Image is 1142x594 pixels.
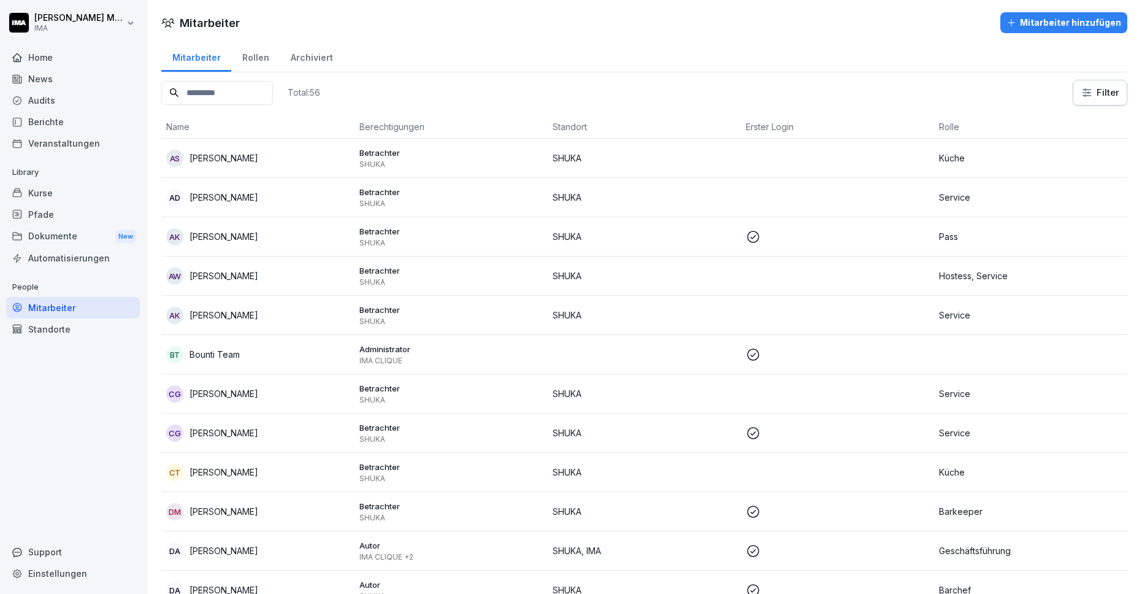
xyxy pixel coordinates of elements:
[231,40,280,72] div: Rollen
[553,426,736,439] p: SHUKA
[359,461,543,472] p: Betrachter
[553,191,736,204] p: SHUKA
[166,228,183,245] div: AK
[6,204,140,225] a: Pfade
[359,579,543,590] p: Autor
[939,191,1122,204] p: Service
[6,47,140,68] a: Home
[161,115,354,139] th: Name
[6,225,140,248] div: Dokumente
[359,383,543,394] p: Betrachter
[939,466,1122,479] p: Küche
[180,15,240,31] h1: Mitarbeiter
[359,434,543,444] p: SHUKA
[34,24,124,33] p: IMA
[359,147,543,158] p: Betrachter
[190,348,240,361] p: Bounti Team
[553,152,736,164] p: SHUKA
[34,13,124,23] p: [PERSON_NAME] Milanovska
[6,225,140,248] a: DokumenteNew
[166,542,183,560] div: DA
[553,230,736,243] p: SHUKA
[6,247,140,269] a: Automatisierungen
[359,317,543,326] p: SHUKA
[161,40,231,72] a: Mitarbeiter
[939,309,1122,322] p: Service
[553,505,736,518] p: SHUKA
[359,226,543,237] p: Betrachter
[190,230,258,243] p: [PERSON_NAME]
[359,238,543,248] p: SHUKA
[6,318,140,340] a: Standorte
[6,68,140,90] a: News
[359,265,543,276] p: Betrachter
[166,150,183,167] div: AS
[359,344,543,355] p: Administrator
[115,229,136,244] div: New
[359,187,543,198] p: Betrachter
[359,277,543,287] p: SHUKA
[190,426,258,439] p: [PERSON_NAME]
[6,541,140,563] div: Support
[548,115,741,139] th: Standort
[1006,16,1121,29] div: Mitarbeiter hinzufügen
[354,115,548,139] th: Berechtigungen
[288,87,320,98] p: Total: 56
[166,189,183,206] div: AD
[166,464,183,481] div: CT
[939,426,1122,439] p: Service
[939,505,1122,518] p: Barkeeper
[553,387,736,400] p: SHUKA
[359,501,543,512] p: Betrachter
[280,40,343,72] a: Archiviert
[939,387,1122,400] p: Service
[359,513,543,523] p: SHUKA
[1073,80,1127,105] button: Filter
[359,474,543,484] p: SHUKA
[939,544,1122,557] p: Geschäftsführung
[741,115,934,139] th: Erster Login
[1000,12,1127,33] button: Mitarbeiter hinzufügen
[166,425,183,442] div: CG
[190,544,258,557] p: [PERSON_NAME]
[190,191,258,204] p: [PERSON_NAME]
[6,563,140,584] a: Einstellungen
[6,90,140,111] a: Audits
[190,269,258,282] p: [PERSON_NAME]
[6,111,140,133] a: Berichte
[553,466,736,479] p: SHUKA
[190,309,258,322] p: [PERSON_NAME]
[6,133,140,154] a: Veranstaltungen
[359,540,543,551] p: Autor
[6,297,140,318] a: Mitarbeiter
[359,160,543,169] p: SHUKA
[6,277,140,297] p: People
[1081,87,1119,99] div: Filter
[166,385,183,403] div: CG
[190,466,258,479] p: [PERSON_NAME]
[553,269,736,282] p: SHUKA
[359,304,543,315] p: Betrachter
[939,269,1122,282] p: Hostess, Service
[190,387,258,400] p: [PERSON_NAME]
[166,268,183,285] div: AW
[553,309,736,322] p: SHUKA
[939,230,1122,243] p: Pass
[6,182,140,204] a: Kurse
[553,544,736,557] p: SHUKA, IMA
[166,346,183,363] div: BT
[190,505,258,518] p: [PERSON_NAME]
[359,395,543,405] p: SHUKA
